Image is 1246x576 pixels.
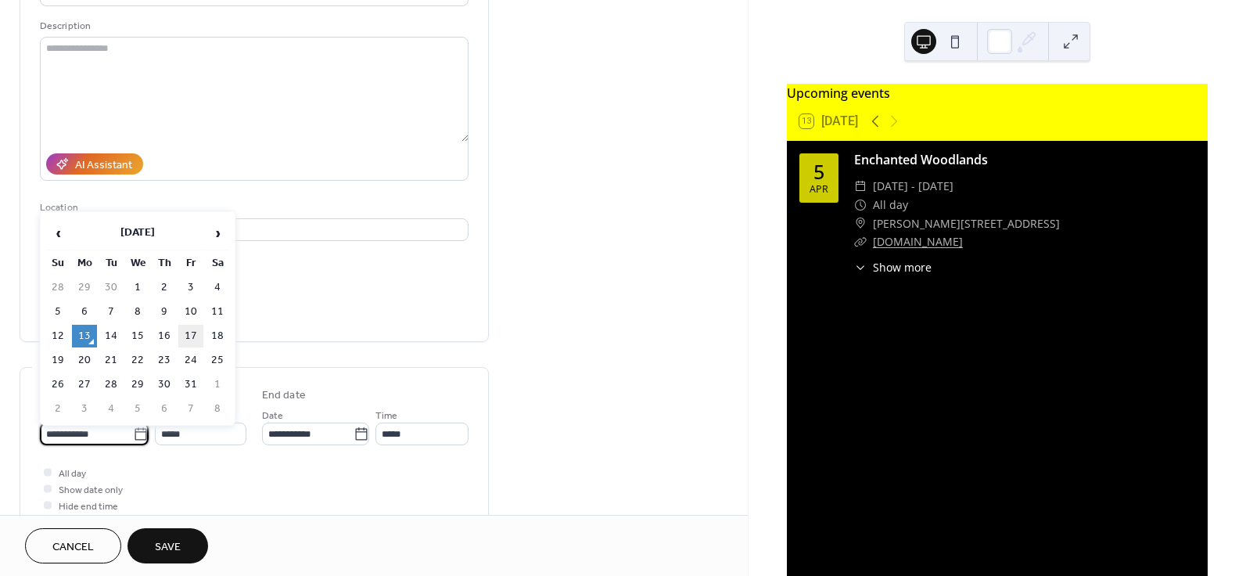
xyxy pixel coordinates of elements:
div: Upcoming events [787,84,1208,103]
td: 16 [152,325,177,347]
span: All day [59,466,86,482]
th: Th [152,252,177,275]
td: 13 [72,325,97,347]
td: 10 [178,301,203,323]
td: 7 [178,398,203,420]
td: 14 [99,325,124,347]
button: AI Assistant [46,153,143,175]
th: Tu [99,252,124,275]
th: Su [45,252,70,275]
td: 27 [72,373,97,396]
td: 17 [178,325,203,347]
button: ​Show more [854,259,932,275]
th: Fr [178,252,203,275]
td: 3 [178,276,203,299]
td: 6 [72,301,97,323]
span: ‹ [46,218,70,249]
td: 8 [125,301,150,323]
td: 25 [205,349,230,372]
a: [DOMAIN_NAME] [873,234,963,249]
div: Description [40,18,465,34]
div: End date [262,387,306,404]
span: Cancel [52,539,94,556]
td: 21 [99,349,124,372]
td: 12 [45,325,70,347]
td: 2 [45,398,70,420]
td: 5 [45,301,70,323]
span: Time [375,408,397,424]
td: 29 [72,276,97,299]
td: 20 [72,349,97,372]
td: 30 [99,276,124,299]
td: 29 [125,373,150,396]
span: Show date only [59,482,123,499]
span: All day [873,196,908,214]
td: 23 [152,349,177,372]
div: ​ [854,177,867,196]
td: 3 [72,398,97,420]
td: 28 [99,373,124,396]
td: 28 [45,276,70,299]
td: 2 [152,276,177,299]
span: Save [155,539,181,556]
div: 5 [813,162,824,182]
td: 6 [152,398,177,420]
span: [PERSON_NAME][STREET_ADDRESS] [873,214,1060,233]
div: ​ [854,214,867,233]
button: Save [127,528,208,563]
a: Enchanted Woodlands [854,151,988,168]
div: ​ [854,259,867,275]
td: 24 [178,349,203,372]
td: 31 [178,373,203,396]
td: 26 [45,373,70,396]
th: Mo [72,252,97,275]
td: 5 [125,398,150,420]
span: Show more [873,259,932,275]
td: 30 [152,373,177,396]
th: [DATE] [72,217,203,250]
td: 9 [152,301,177,323]
div: ​ [854,196,867,214]
span: › [206,218,229,249]
td: 1 [125,276,150,299]
td: 18 [205,325,230,347]
button: Cancel [25,528,121,563]
div: Location [40,200,465,216]
td: 19 [45,349,70,372]
td: 4 [99,398,124,420]
td: 15 [125,325,150,347]
div: AI Assistant [75,157,132,174]
div: ​ [854,232,867,251]
th: Sa [205,252,230,275]
div: Apr [810,185,828,195]
td: 11 [205,301,230,323]
td: 7 [99,301,124,323]
td: 4 [205,276,230,299]
th: We [125,252,150,275]
span: Date [262,408,283,424]
span: Hide end time [59,499,118,515]
td: 22 [125,349,150,372]
span: [DATE] - [DATE] [873,177,953,196]
td: 8 [205,398,230,420]
td: 1 [205,373,230,396]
